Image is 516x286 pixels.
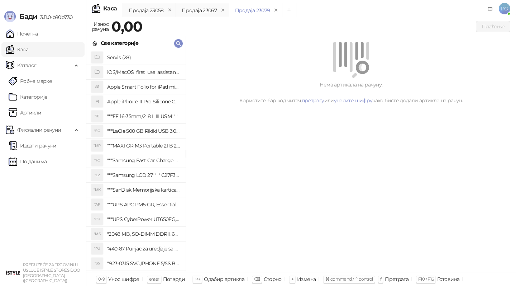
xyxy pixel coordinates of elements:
[195,276,200,282] span: ↑/↓
[218,7,228,13] button: remove
[91,125,103,137] div: "5G
[163,275,185,284] div: Потврди
[91,169,103,181] div: "L2
[23,262,80,283] small: PREDUZEĆE ZA TRGOVINU I USLUGE ISTYLE STORES DOO [GEOGRAPHIC_DATA] ([GEOGRAPHIC_DATA])
[107,243,180,254] h4: "440-87 Punjac za uredjaje sa micro USB portom 4/1, Stand."
[129,6,164,14] div: Продаја 23058
[9,139,57,153] a: Издати рачуни
[91,140,103,151] div: "MP
[264,275,282,284] div: Сторно
[6,42,28,57] a: Каса
[91,228,103,240] div: "MS
[149,276,159,282] span: enter
[107,228,180,240] h4: "2048 MB, SO-DIMM DDRII, 667 MHz, Napajanje 1,8 0,1 V, Latencija CL5"
[90,19,110,34] div: Износ рачуна
[499,3,510,14] span: PG
[108,275,139,284] div: Унос шифре
[235,6,270,14] div: Продаја 23079
[107,184,180,196] h4: """SanDisk Memorijska kartica 256GB microSDXC sa SD adapterom SDSQXA1-256G-GN6MA - Extreme PLUS, ...
[165,7,175,13] button: remove
[86,50,186,272] div: grid
[9,106,42,120] a: ArtikliАртикли
[476,21,510,32] button: Плаћање
[271,7,281,13] button: remove
[254,276,260,282] span: ⌫
[385,275,408,284] div: Претрага
[98,276,105,282] span: 0-9
[91,155,103,166] div: "FC
[4,11,16,22] img: Logo
[9,90,48,104] a: Категорије
[325,276,373,282] span: ⌘ command / ⌃ control
[297,275,316,284] div: Измена
[334,97,373,104] a: унесите шифру
[195,81,507,104] div: Нема артикала на рачуну. Користите бар код читач, или како бисте додали артикле на рачун.
[107,66,180,78] h4: iOS/MacOS_first_use_assistance (4)
[107,96,180,107] h4: Apple iPhone 11 Pro Silicone Case - Black
[437,275,459,284] div: Готовина
[91,111,103,122] div: "18
[17,58,37,72] span: Каталог
[107,214,180,225] h4: """UPS CyberPower UT650EG, 650VA/360W , line-int., s_uko, desktop"""
[107,52,180,63] h4: Servis (28)
[380,276,381,282] span: f
[17,123,61,137] span: Фискални рачуни
[291,276,293,282] span: +
[182,6,217,14] div: Продаја 23067
[204,275,244,284] div: Одабир артикла
[107,81,180,93] h4: Apple Smart Folio for iPad mini (A17 Pro) - Sage
[484,3,496,14] a: Документација
[107,140,180,151] h4: """MAXTOR M3 Portable 2TB 2.5"""" crni eksterni hard disk HX-M201TCB/GM"""
[37,14,72,20] span: 3.11.0-b80b730
[91,199,103,210] div: "AP
[107,169,180,181] h4: """Samsung LCD 27"""" C27F390FHUXEN"""
[91,258,103,269] div: "S5
[9,154,47,169] a: По данима
[91,96,103,107] div: AI
[101,39,138,47] div: Све категорије
[107,125,180,137] h4: """LaCie 500 GB Rikiki USB 3.0 / Ultra Compact & Resistant aluminum / USB 3.0 / 2.5"""""""
[6,266,20,280] img: 64x64-companyLogo-77b92cf4-9946-4f36-9751-bf7bb5fd2c7d.png
[107,199,180,210] h4: """UPS APC PM5-GR, Essential Surge Arrest,5 utic_nica"""
[302,97,324,104] a: претрагу
[107,155,180,166] h4: """Samsung Fast Car Charge Adapter, brzi auto punja_, boja crna"""
[418,276,434,282] span: F10 / F16
[9,74,52,88] a: Робне марке
[111,18,142,35] strong: 0,00
[91,81,103,93] div: AS
[282,3,296,17] button: Add tab
[91,184,103,196] div: "MK
[103,6,117,11] div: Каса
[107,258,180,269] h4: "923-0315 SVC,IPHONE 5/5S BATTERY REMOVAL TRAY Držač za iPhone sa kojim se otvara display
[19,12,37,21] span: Бади
[91,214,103,225] div: "CU
[107,111,180,122] h4: """EF 16-35mm/2, 8 L III USM"""
[6,27,38,41] a: Почетна
[91,243,103,254] div: "PU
